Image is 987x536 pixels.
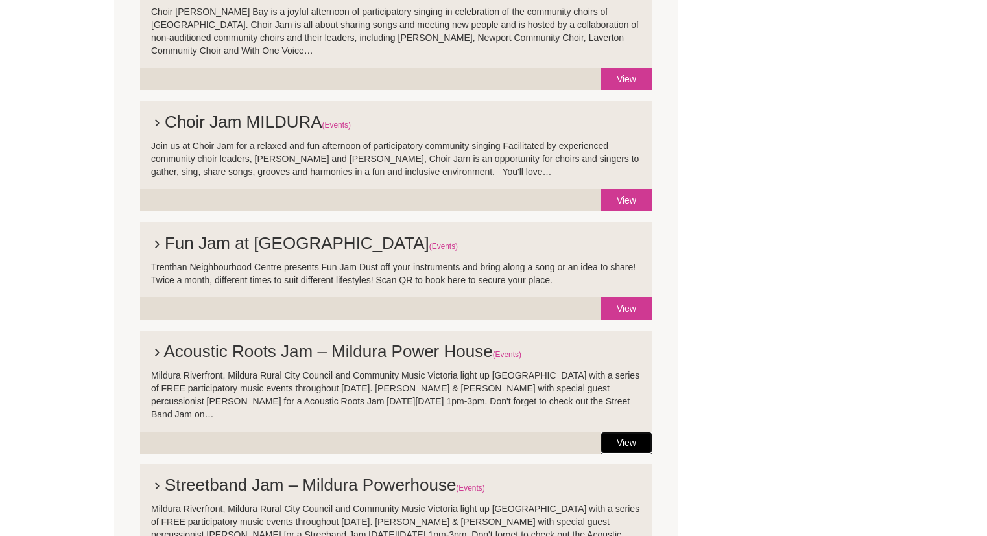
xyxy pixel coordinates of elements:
a: View [601,189,652,211]
a: View [601,432,652,454]
h2: › Fun Jam at [GEOGRAPHIC_DATA] [151,233,641,261]
li: Join us at Choir Jam for a relaxed and fun afternoon of participatory community singing Facilitat... [140,101,652,189]
a: View [601,297,652,320]
a: View [601,68,652,90]
span: (Events) [322,121,351,130]
h2: › Choir Jam MILDURA [151,112,641,139]
h2: › Streetband Jam – Mildura Powerhouse [151,475,641,502]
span: (Events) [456,484,484,493]
span: (Events) [429,242,458,251]
h2: › Acoustic Roots Jam – Mildura Power House [151,342,641,369]
li: Mildura Riverfront, Mildura Rural City Council and Community Music Victoria light up [GEOGRAPHIC_... [140,331,652,432]
span: (Events) [493,350,521,359]
li: Trenthan Neighbourhood Centre presents Fun Jam Dust off your instruments and bring along a song o... [140,222,652,297]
